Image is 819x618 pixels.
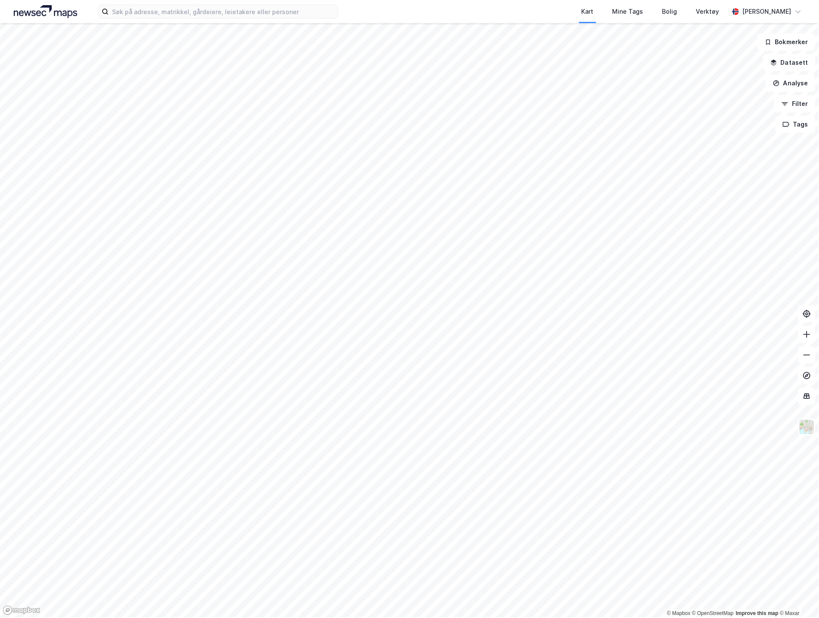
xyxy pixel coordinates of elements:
[766,75,816,92] button: Analyse
[3,606,40,615] a: Mapbox homepage
[667,611,691,617] a: Mapbox
[776,116,816,133] button: Tags
[14,5,77,18] img: logo.a4113a55bc3d86da70a041830d287a7e.svg
[736,611,779,617] a: Improve this map
[109,5,338,18] input: Søk på adresse, matrikkel, gårdeiere, leietakere eller personer
[692,611,734,617] a: OpenStreetMap
[776,577,819,618] iframe: Chat Widget
[758,33,816,51] button: Bokmerker
[774,95,816,112] button: Filter
[613,6,643,17] div: Mine Tags
[582,6,594,17] div: Kart
[763,54,816,71] button: Datasett
[696,6,719,17] div: Verktøy
[743,6,792,17] div: [PERSON_NAME]
[662,6,677,17] div: Bolig
[776,577,819,618] div: Kontrollprogram for chat
[799,419,815,435] img: Z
